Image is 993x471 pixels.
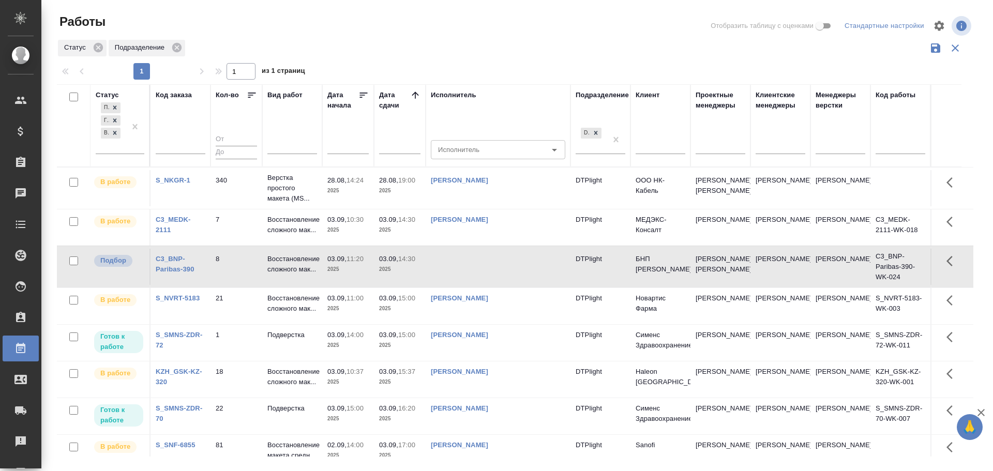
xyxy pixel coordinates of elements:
[870,361,930,398] td: KZH_GSK-KZ-320-WK-001
[379,441,398,449] p: 03.09,
[96,90,119,100] div: Статус
[570,170,630,206] td: DTPlight
[210,209,262,246] td: 7
[267,254,317,275] p: Восстановление сложного мак...
[952,16,973,36] span: Посмотреть информацию
[347,216,364,223] p: 10:30
[576,90,629,100] div: Подразделение
[570,361,630,398] td: DTPlight
[431,90,476,100] div: Исполнитель
[690,325,750,361] td: [PERSON_NAME]
[379,340,420,351] p: 2025
[93,403,144,428] div: Исполнитель может приступить к работе
[109,40,185,56] div: Подразделение
[431,294,488,302] a: [PERSON_NAME]
[940,325,965,350] button: Здесь прячутся важные кнопки
[750,170,810,206] td: [PERSON_NAME]
[636,254,685,275] p: БНП [PERSON_NAME]
[100,255,126,266] p: Подбор
[156,90,192,100] div: Код заказа
[636,293,685,314] p: Новартис Фарма
[93,367,144,381] div: Исполнитель выполняет работу
[210,435,262,471] td: 81
[347,441,364,449] p: 14:00
[100,295,130,305] p: В работе
[379,368,398,375] p: 03.09,
[93,330,144,354] div: Исполнитель может приступить к работе
[940,288,965,313] button: Здесь прячутся важные кнопки
[696,254,745,275] p: [PERSON_NAME], [PERSON_NAME]
[100,216,130,226] p: В работе
[379,255,398,263] p: 03.09,
[816,440,865,450] p: [PERSON_NAME]
[927,13,952,38] span: Настроить таблицу
[696,175,745,196] p: [PERSON_NAME], [PERSON_NAME]
[347,255,364,263] p: 11:20
[816,215,865,225] p: [PERSON_NAME]
[347,294,364,302] p: 11:00
[262,65,305,80] span: из 1 страниц
[156,176,190,184] a: S_NKGR-1
[327,264,369,275] p: 2025
[398,216,415,223] p: 14:30
[379,176,398,184] p: 28.08,
[101,128,109,139] div: В работе
[842,18,927,34] div: split button
[398,176,415,184] p: 19:00
[398,404,415,412] p: 16:20
[93,175,144,189] div: Исполнитель выполняет работу
[398,368,415,375] p: 15:37
[216,90,239,100] div: Кол-во
[216,146,257,159] input: До
[267,403,317,414] p: Подверстка
[957,414,983,440] button: 🙏
[101,115,109,126] div: Готов к работе
[327,176,347,184] p: 28.08,
[379,225,420,235] p: 2025
[750,435,810,471] td: [PERSON_NAME]
[431,404,488,412] a: [PERSON_NAME]
[156,331,202,349] a: S_SMNS-ZDR-72
[636,403,685,424] p: Сименс Здравоохранение
[379,450,420,461] p: 2025
[690,435,750,471] td: [PERSON_NAME]
[580,127,603,140] div: DTPlight
[327,303,369,314] p: 2025
[100,331,137,352] p: Готов к работе
[870,288,930,324] td: S_NVRT-5183-WK-003
[100,405,137,426] p: Готов к работе
[210,288,262,324] td: 21
[696,90,745,111] div: Проектные менеджеры
[210,361,262,398] td: 18
[398,294,415,302] p: 15:00
[327,340,369,351] p: 2025
[327,450,369,461] p: 2025
[210,398,262,434] td: 22
[945,38,965,58] button: Сбросить фильтры
[100,101,122,114] div: Подбор, Готов к работе, В работе
[961,416,979,438] span: 🙏
[57,13,106,30] span: Работы
[756,90,805,111] div: Клиентские менеджеры
[379,331,398,339] p: 03.09,
[100,127,122,140] div: Подбор, Готов к работе, В работе
[636,367,685,387] p: Haleon [GEOGRAPHIC_DATA]
[156,404,202,422] a: S_SMNS-ZDR-70
[327,216,347,223] p: 03.09,
[347,331,364,339] p: 14:00
[431,216,488,223] a: [PERSON_NAME]
[816,293,865,303] p: [PERSON_NAME]
[870,246,930,287] td: C3_BNP-Paribas-390-WK-024
[210,325,262,361] td: 1
[327,414,369,424] p: 2025
[156,216,191,234] a: C3_MEDK-2111
[379,216,398,223] p: 03.09,
[750,325,810,361] td: [PERSON_NAME]
[581,128,590,139] div: DTPlight
[327,90,358,111] div: Дата начала
[750,249,810,285] td: [PERSON_NAME]
[570,398,630,434] td: DTPlight
[816,254,865,264] p: [PERSON_NAME]
[379,186,420,196] p: 2025
[379,303,420,314] p: 2025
